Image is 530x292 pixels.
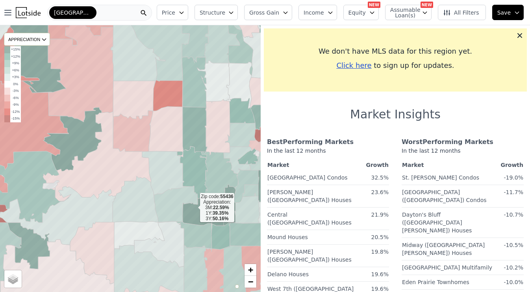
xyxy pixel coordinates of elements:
[10,115,21,122] td: -15%
[267,159,365,170] th: Market
[248,265,253,275] span: +
[371,271,389,277] span: 19.6%
[267,137,389,147] div: Best Performing Markets
[371,234,389,240] span: 20.5%
[371,212,389,218] span: 21.9%
[10,67,21,74] td: +6%
[267,208,352,226] a: Central ([GEOGRAPHIC_DATA]) Houses
[390,7,415,18] span: Assumable Loan(s)
[10,109,21,116] td: -12%
[350,107,441,122] h1: Market Insights
[267,268,309,278] a: Delano Houses
[267,147,389,159] div: In the last 12 months
[4,33,50,46] div: APPRECIATION
[504,279,523,285] span: -10.0%
[421,2,433,8] div: NEW
[504,212,523,218] span: -10.7%
[371,286,389,292] span: 19.6%
[402,186,487,204] a: [GEOGRAPHIC_DATA] ([GEOGRAPHIC_DATA]) Condos
[10,95,21,102] td: -6%
[368,2,380,8] div: NEW
[402,137,524,147] div: Worst Performing Markets
[267,171,348,182] a: [GEOGRAPHIC_DATA] Condos
[10,101,21,109] td: -9%
[348,9,366,17] span: Equity
[10,46,21,53] td: +15%
[270,46,521,57] div: We don't have MLS data for this region yet.
[402,276,469,286] a: Eden Prairie Townhomes
[270,60,521,71] div: to sign up for updates.
[267,186,352,204] a: [PERSON_NAME] ([GEOGRAPHIC_DATA]) Houses
[402,171,479,182] a: St. [PERSON_NAME] Condos
[200,9,225,17] span: Structure
[438,5,486,20] button: All Filters
[10,81,21,88] td: 0%
[248,277,253,286] span: −
[10,53,21,60] td: +12%
[371,174,389,181] span: 32.5%
[500,159,524,170] th: Growth
[249,9,279,17] span: Gross Gain
[10,74,21,81] td: +3%
[157,5,188,20] button: Price
[10,60,21,67] td: +9%
[298,5,337,20] button: Income
[267,231,308,241] a: Mound Houses
[267,245,352,264] a: [PERSON_NAME] ([GEOGRAPHIC_DATA]) Houses
[245,264,256,276] a: Zoom in
[195,5,238,20] button: Structure
[402,147,524,159] div: In the last 12 months
[492,5,524,20] button: Save
[371,249,389,255] span: 19.8%
[336,61,371,69] span: Click here
[365,159,389,170] th: Growth
[54,9,92,17] span: [GEOGRAPHIC_DATA]-[GEOGRAPHIC_DATA][PERSON_NAME][GEOGRAPHIC_DATA]
[16,7,41,18] img: Lotside
[385,5,432,20] button: Assumable Loan(s)
[402,239,485,257] a: Midway ([GEOGRAPHIC_DATA][PERSON_NAME]) Houses
[504,174,523,181] span: -19.0%
[10,88,21,95] td: -3%
[402,208,472,234] a: Dayton's Bluff ([GEOGRAPHIC_DATA][PERSON_NAME]) Houses
[343,5,379,20] button: Equity
[402,159,500,170] th: Market
[162,9,175,17] span: Price
[504,189,523,195] span: -11.7%
[4,270,22,288] a: Layers
[443,9,479,17] span: All Filters
[371,189,389,195] span: 23.6%
[245,276,256,288] a: Zoom out
[497,9,511,17] span: Save
[504,242,523,248] span: -10.5%
[402,261,492,271] a: [GEOGRAPHIC_DATA] Multifamily
[244,5,292,20] button: Gross Gain
[304,9,324,17] span: Income
[504,264,523,271] span: -10.2%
